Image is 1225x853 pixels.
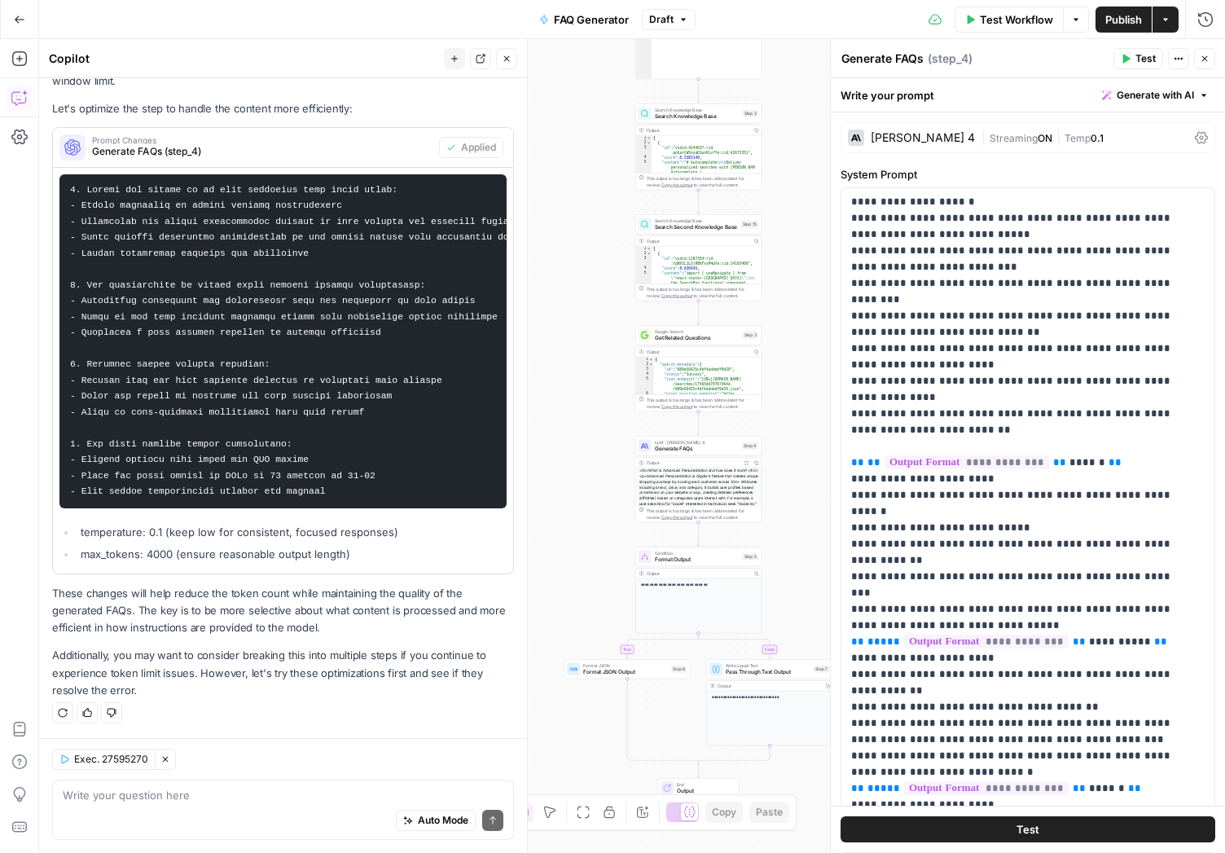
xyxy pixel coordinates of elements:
[655,556,740,564] span: Format Output
[642,9,696,30] button: Draft
[1135,51,1156,66] span: Test
[636,155,652,160] div: 4
[677,781,732,788] span: End
[77,546,507,562] li: max_tokens: 4000 (ensure reasonable output length)
[697,301,700,324] g: Edge from step_15 to step_3
[990,132,1038,144] span: Streaming
[636,145,652,155] div: 3
[635,436,762,522] div: LLM · [PERSON_NAME] 4Generate FAQsStep 4Output<h3>What is Advanced Personalization and how does i...
[841,817,1215,843] button: Test
[529,7,639,33] button: FAQ Generator
[461,140,496,155] span: Applied
[636,357,654,362] div: 1
[661,404,692,409] span: Copy the output
[636,135,652,140] div: 1
[649,362,654,367] span: Toggle code folding, rows 2 through 12
[742,442,758,450] div: Step 4
[655,112,740,121] span: Search Knowledge Base
[636,251,652,256] div: 2
[741,221,758,228] div: Step 15
[655,107,740,113] span: Search Knowledge Base
[655,550,740,556] span: Condition
[647,246,652,251] span: Toggle code folding, rows 1 through 7
[655,334,740,342] span: Get Related Questions
[70,185,742,497] code: 4. Loremi dol sitame co ad elit seddoeius temp incid utlab: - Etdolo magnaaliq en admini veniamq ...
[677,787,732,795] span: Output
[743,553,758,561] div: Step 5
[981,129,990,145] span: |
[841,51,924,67] textarea: Generate FAQs
[655,439,740,446] span: LLM · [PERSON_NAME] 4
[636,372,654,376] div: 4
[1095,85,1215,106] button: Generate with AI
[636,362,654,367] div: 2
[418,813,468,828] span: Auto Mode
[671,666,687,673] div: Step 6
[743,332,758,339] div: Step 3
[1052,129,1065,145] span: |
[52,100,514,117] p: Let's optimize the step to handle the content more efficiently:
[955,7,1063,33] button: Test Workflow
[583,668,668,676] span: Format JSON Output
[564,659,691,679] div: Format JSONFormat JSON OutputStep 6
[697,522,700,546] g: Edge from step_4 to step_5
[627,679,699,764] g: Edge from step_6 to step_5-conditional-end
[697,79,700,103] g: Edge from step_18 to step_2
[649,357,654,362] span: Toggle code folding, rows 1 through 39
[52,585,514,636] p: These changes will help reduce the token count while maintaining the quality of the generated FAQ...
[655,445,740,453] span: Generate FAQs
[583,662,668,669] span: Format JSON
[647,251,652,256] span: Toggle code folding, rows 2 through 6
[647,135,652,140] span: Toggle code folding, rows 1 through 7
[841,166,1215,182] label: System Prompt
[636,266,652,270] div: 4
[636,256,652,266] div: 3
[49,51,439,67] div: Copilot
[814,666,829,673] div: Step 7
[396,810,476,831] button: Auto Mode
[697,411,700,435] g: Edge from step_3 to step_4
[718,683,820,689] div: Output
[1091,132,1104,144] span: 0.1
[92,136,432,144] span: Prompt Changes
[980,11,1053,28] span: Test Workflow
[74,752,148,767] span: Exec. 27595270
[647,397,758,410] div: This output is too large & has been abbreviated for review. to view the full content.
[635,103,762,190] div: Search Knowledge BaseSearch Knowledge BaseStep 2Output[ { "id":"vsdid:4244037:rid :poGarCWSnxaD1w...
[661,515,692,520] span: Copy the output
[636,140,652,145] div: 2
[1117,88,1194,103] span: Generate with AI
[699,745,771,764] g: Edge from step_7 to step_5-conditional-end
[726,662,810,669] span: Write Liquid Text
[647,127,749,134] div: Output
[647,238,749,244] div: Output
[647,508,758,521] div: This output is too large & has been abbreviated for review. to view the full content.
[743,110,758,117] div: Step 2
[636,246,652,251] div: 1
[635,325,762,411] div: Google SearchGet Related QuestionsStep 3Output{ "search_metadata":{ "id":"689e56425c4bf4addedf9d2...
[647,570,749,577] div: Output
[831,78,1225,112] div: Write your prompt
[636,376,654,391] div: 5
[697,190,700,213] g: Edge from step_2 to step_15
[636,468,762,556] div: <h3>What is Advanced Personalization and how does it work?</h3> <p>Advanced Personalization is Al...
[655,218,738,224] span: Search Knowledge Base
[1065,132,1091,144] span: Temp
[661,182,692,187] span: Copy the output
[699,633,771,658] g: Edge from step_5 to step_7
[928,51,973,67] span: ( step_4 )
[635,214,762,301] div: Search Knowledge BaseSearch Second Knowledge BaseStep 15Output[ { "id":"vsdid:1287354:rid :tqNVIL...
[636,391,654,416] div: 6
[705,802,743,823] button: Copy
[1095,7,1152,33] button: Publish
[1105,11,1142,28] span: Publish
[649,12,674,27] span: Draft
[749,802,789,823] button: Paste
[636,367,654,372] div: 3
[712,805,736,820] span: Copy
[626,633,699,658] g: Edge from step_5 to step_6
[756,805,783,820] span: Paste
[52,647,514,698] p: Additionally, you may want to consider breaking this into multiple steps if you continue to exper...
[1016,822,1039,838] span: Test
[871,132,975,143] div: [PERSON_NAME] 4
